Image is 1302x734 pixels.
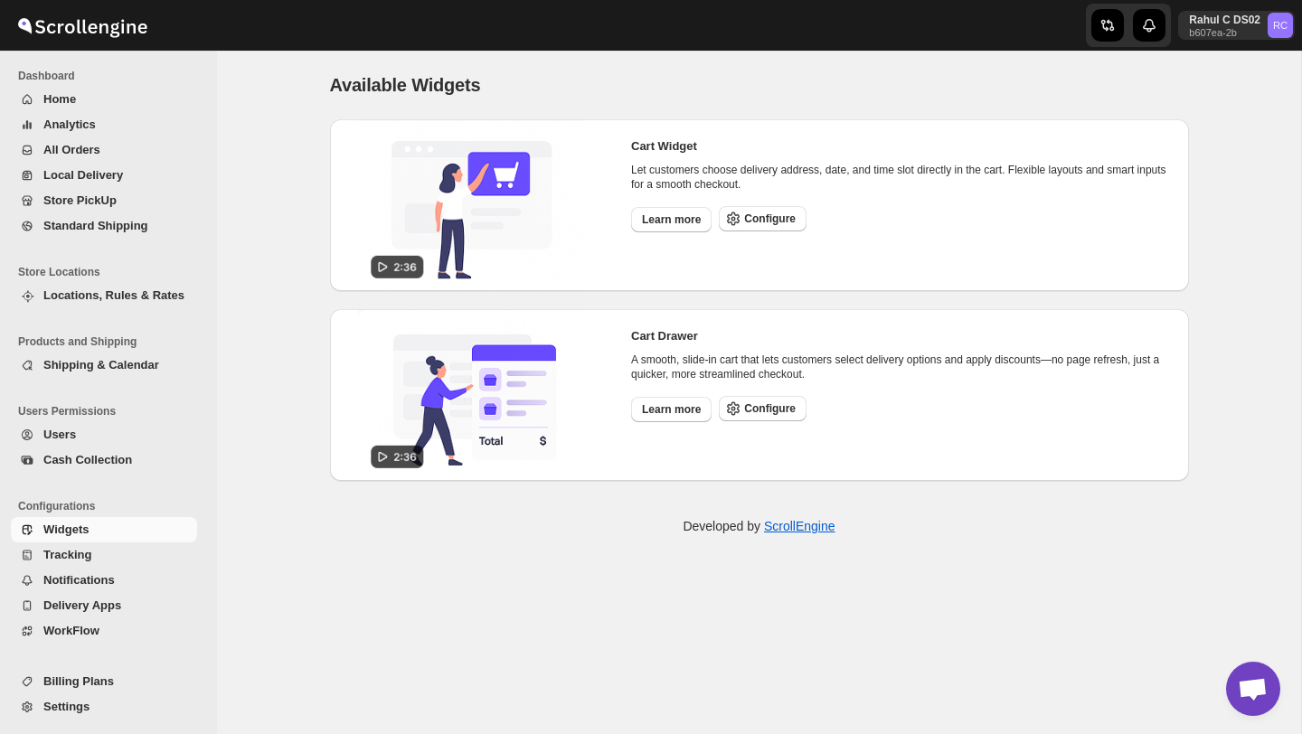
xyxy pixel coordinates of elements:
button: Learn more [631,207,712,232]
p: Let customers choose delivery address, date, and time slot directly in the cart. Flexible layouts... [631,163,1171,192]
img: 01 [358,309,584,481]
span: Cash Collection [43,453,132,466]
span: All Orders [43,143,100,156]
span: Configurations [18,499,204,513]
span: Local Delivery [43,168,123,182]
span: Widgets [43,522,89,536]
span: Standard Shipping [43,219,148,232]
span: Rahul C DS02 [1268,13,1293,38]
span: Learn more [642,212,701,227]
span: Locations, Rules & Rates [43,288,184,302]
button: Users [11,422,197,447]
span: Settings [43,700,90,713]
span: Delivery Apps [43,598,121,612]
button: Configure [719,396,807,421]
span: Dashboard [18,69,204,83]
button: Analytics [11,112,197,137]
button: Configure [719,206,807,231]
span: Tracking [43,548,91,561]
a: Open chat [1226,662,1280,716]
button: Locations, Rules & Rates [11,283,197,308]
span: Configure [744,401,796,416]
span: Configure [744,212,796,226]
span: Store PickUp [43,193,117,207]
p: Rahul C DS02 [1189,13,1260,27]
button: Billing Plans [11,669,197,694]
span: WorkFlow [43,624,99,637]
span: Shipping & Calendar [43,358,159,372]
button: User menu [1178,11,1295,40]
span: Billing Plans [43,674,114,688]
button: Notifications [11,568,197,593]
a: ScrollEngine [764,519,835,533]
span: Notifications [43,573,115,587]
span: Home [43,92,76,106]
span: Products and Shipping [18,334,204,349]
button: Cash Collection [11,447,197,473]
button: WorkFlow [11,618,197,644]
h2: Cart Drawer [631,327,698,345]
p: b607ea-2b [1189,27,1260,38]
img: ScrollEngine [14,3,150,48]
img: 00 [358,119,584,291]
button: All Orders [11,137,197,163]
h2: Cart Widget [631,137,697,155]
p: A smooth, slide-in cart that lets customers select delivery options and apply discounts—no page r... [631,353,1171,381]
button: Widgets [11,517,197,542]
p: Developed by [683,517,835,535]
span: Learn more [642,402,701,417]
span: Store Locations [18,265,204,279]
button: Settings [11,694,197,720]
span: Available Widgets [330,75,481,95]
button: Home [11,87,197,112]
button: Tracking [11,542,197,568]
text: RC [1273,20,1288,31]
button: Delivery Apps [11,593,197,618]
span: Users Permissions [18,404,204,419]
button: Learn more [631,397,712,422]
span: Users [43,428,76,441]
span: Analytics [43,118,96,131]
button: Shipping & Calendar [11,353,197,378]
